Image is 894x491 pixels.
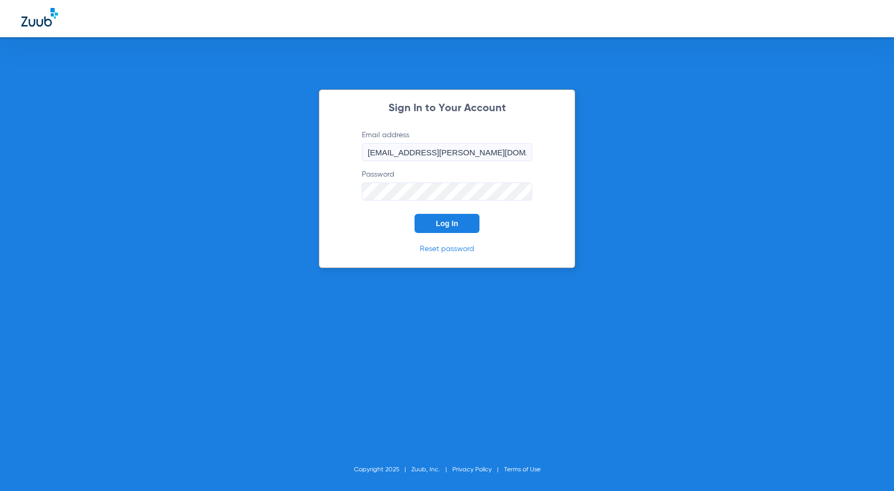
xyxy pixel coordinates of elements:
[346,103,548,114] h2: Sign In to Your Account
[362,130,532,161] label: Email address
[411,464,452,475] li: Zuub, Inc.
[420,245,474,253] a: Reset password
[436,219,458,228] span: Log In
[362,143,532,161] input: Email address
[841,440,894,491] iframe: Chat Widget
[21,8,58,27] img: Zuub Logo
[415,214,479,233] button: Log In
[452,467,492,473] a: Privacy Policy
[362,169,532,201] label: Password
[504,467,541,473] a: Terms of Use
[354,464,411,475] li: Copyright 2025
[362,182,532,201] input: Password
